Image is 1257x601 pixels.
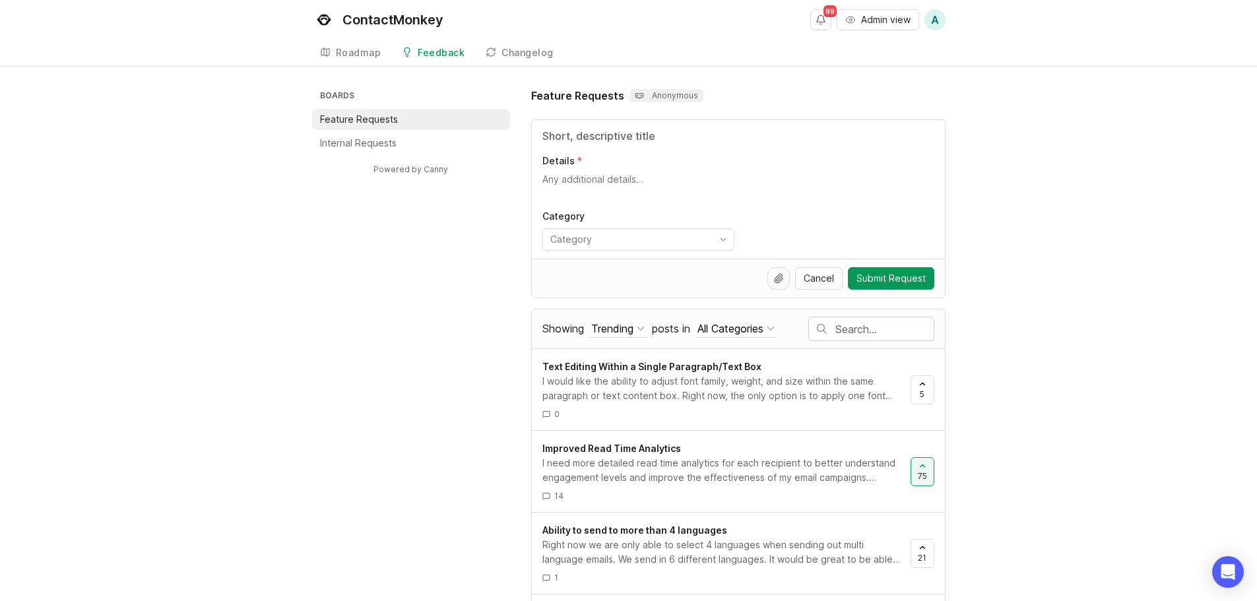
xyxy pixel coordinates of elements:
[312,133,510,154] a: Internal Requests
[501,48,554,57] div: Changelog
[911,539,934,568] button: 21
[394,40,472,67] a: Feedback
[861,13,911,26] span: Admin view
[478,40,562,67] a: Changelog
[550,232,711,247] input: Category
[931,12,939,28] span: A
[697,321,763,336] div: All Categories
[823,5,837,17] span: 99
[795,267,843,290] button: Cancel
[1212,556,1244,588] div: Open Intercom Messenger
[856,272,926,285] span: Submit Request
[713,234,734,245] svg: toggle icon
[848,267,934,290] button: Submit Request
[554,408,560,420] span: 0
[542,523,911,583] a: Ability to send to more than 4 languagesRight now we are only able to select 4 languages when sen...
[810,9,831,30] button: Notifications
[542,374,900,403] div: I would like the ability to adjust font family, weight, and size within the same paragraph or tex...
[342,13,443,26] div: ContactMonkey
[531,88,624,104] h1: Feature Requests
[635,90,698,101] p: Anonymous
[542,361,761,372] span: Text Editing Within a Single Paragraph/Text Box
[924,9,946,30] button: A
[542,128,934,144] input: Title
[542,524,727,536] span: Ability to send to more than 4 languages
[312,8,336,32] img: ContactMonkey logo
[542,228,734,251] div: toggle menu
[911,375,934,404] button: 5
[542,173,934,199] textarea: Details
[542,443,681,454] span: Improved Read Time Analytics
[837,9,919,30] button: Admin view
[920,389,924,400] span: 5
[336,48,381,57] div: Roadmap
[554,572,558,583] span: 1
[542,210,734,223] p: Category
[911,457,934,486] button: 75
[542,441,911,501] a: Improved Read Time AnalyticsI need more detailed read time analytics for each recipient to better...
[312,40,389,67] a: Roadmap
[804,272,834,285] span: Cancel
[542,538,900,567] div: Right now we are only able to select 4 languages when sending out multi language emails. We send ...
[320,113,398,126] p: Feature Requests
[591,321,633,336] div: Trending
[589,320,647,338] button: Showing
[652,322,690,335] span: posts in
[317,88,510,106] h3: Boards
[542,322,584,335] span: Showing
[371,162,450,177] a: Powered by Canny
[835,322,934,336] input: Search…
[542,456,900,485] div: I need more detailed read time analytics for each recipient to better understand engagement level...
[312,109,510,130] a: Feature Requests
[320,137,397,150] p: Internal Requests
[542,360,911,420] a: Text Editing Within a Single Paragraph/Text BoxI would like the ability to adjust font family, we...
[542,154,575,168] p: Details
[418,48,465,57] div: Feedback
[918,470,927,482] span: 75
[554,490,564,501] span: 14
[695,320,777,338] button: posts in
[918,552,926,563] span: 21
